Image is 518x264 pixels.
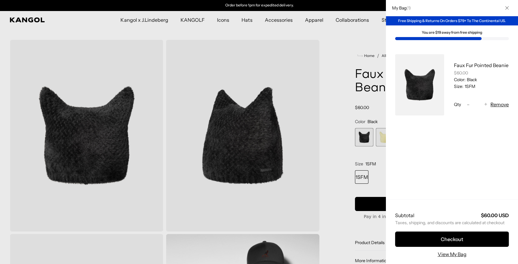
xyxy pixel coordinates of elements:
div: $60.00 [454,70,509,76]
h2: My Bag [389,5,411,11]
button: Checkout [395,232,509,247]
dt: Size: [454,84,463,89]
span: - [467,100,470,109]
button: Remove Faux Fur Pointed Beanie - Black / 1SFM [490,101,509,108]
span: ( ) [406,5,411,11]
h2: Subtotal [395,212,414,219]
dt: Color: [454,77,466,82]
div: You are $19 away from free shipping [395,30,509,35]
strong: $60.00 USD [481,212,509,218]
a: View My Bag [438,251,467,258]
div: Free Shipping & Returns On Orders $79+ To The Continental US. [386,16,518,25]
span: Qty [454,102,461,107]
button: - [463,101,473,108]
a: Faux Fur Pointed Beanie [454,62,508,68]
dd: Black [466,77,477,82]
span: + [484,100,487,109]
dd: 1SFM [463,84,475,89]
button: + [481,101,490,108]
span: 1 [408,5,409,11]
small: Taxes, shipping, and discounts are calculated at checkout [395,220,509,225]
input: Quantity for Faux Fur Pointed Beanie [473,101,481,108]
